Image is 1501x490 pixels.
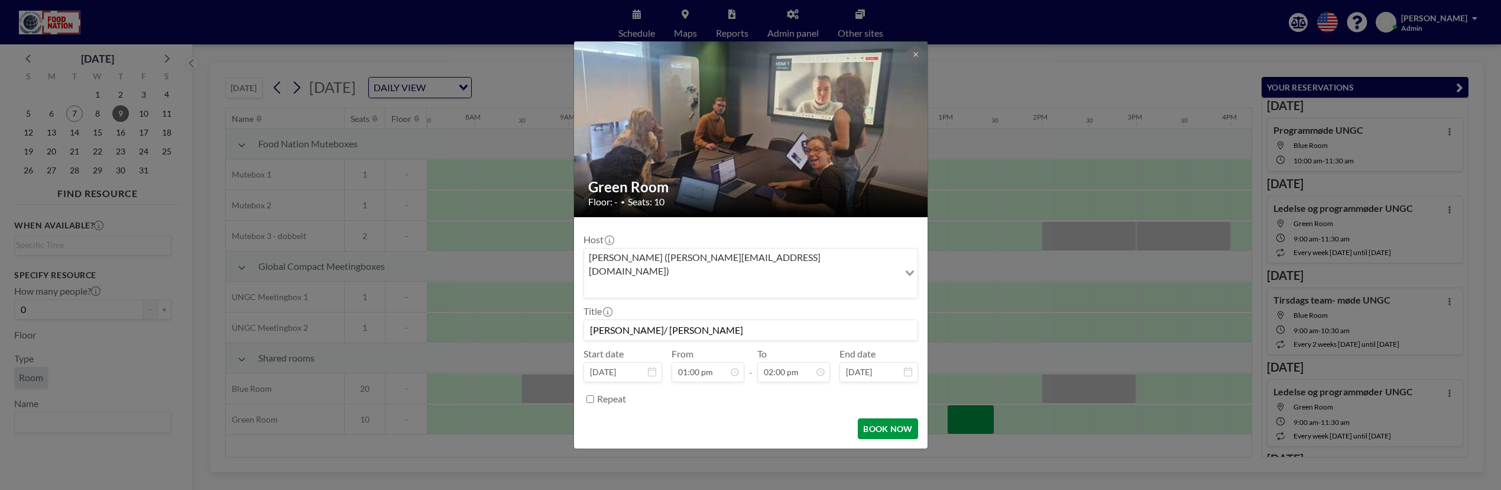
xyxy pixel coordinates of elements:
[749,352,753,378] span: -
[597,393,626,405] label: Repeat
[672,348,693,360] label: From
[584,320,918,340] input: Sara Kruger's reservation
[839,348,876,360] label: End date
[588,178,915,196] h2: Green Room
[628,196,664,208] span: Seats: 10
[583,305,611,317] label: Title
[584,249,918,298] div: Search for option
[583,348,624,360] label: Start date
[858,418,918,439] button: BOOK NOW
[585,280,898,295] input: Search for option
[586,251,897,278] span: [PERSON_NAME] ([PERSON_NAME][EMAIL_ADDRESS][DOMAIN_NAME])
[621,198,625,207] span: •
[588,196,618,208] span: Floor: -
[583,234,613,246] label: Host
[757,348,767,360] label: To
